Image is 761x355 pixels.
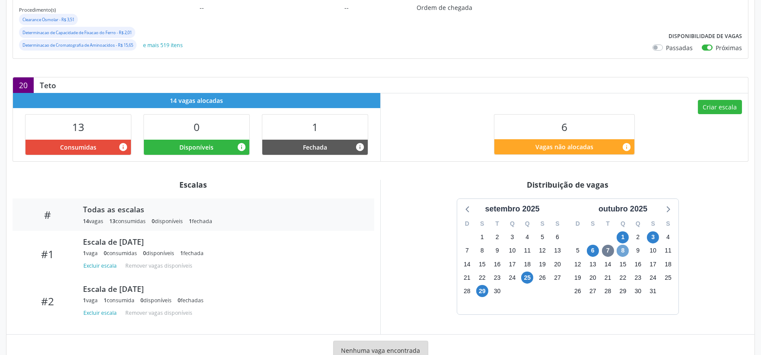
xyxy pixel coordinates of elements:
[521,272,533,284] span: quinta-feira, 25 de setembro de 2025
[180,249,183,257] span: 1
[19,208,77,221] div: #
[666,43,693,52] label: Passadas
[521,245,533,257] span: quinta-feira, 11 de setembro de 2025
[505,217,520,230] div: Q
[83,217,103,225] div: vagas
[476,245,488,257] span: segunda-feira, 8 de setembro de 2025
[585,217,600,230] div: S
[180,249,204,257] div: fechada
[632,245,644,257] span: quinta-feira, 9 de outubro de 2025
[647,272,659,284] span: sexta-feira, 24 de outubro de 2025
[550,217,565,230] div: S
[662,245,674,257] span: sábado, 11 de outubro de 2025
[491,272,503,284] span: terça-feira, 23 de setembro de 2025
[460,217,475,230] div: D
[602,258,614,270] span: terça-feira, 14 de outubro de 2025
[344,3,404,12] div: --
[662,231,674,243] span: sábado, 4 de outubro de 2025
[617,285,629,297] span: quarta-feira, 29 de outubro de 2025
[200,3,332,12] div: --
[152,217,155,225] span: 0
[615,217,630,230] div: Q
[461,245,473,257] span: domingo, 7 de setembro de 2025
[572,285,584,297] span: domingo, 26 de outubro de 2025
[646,217,661,230] div: S
[118,142,128,152] i: Vagas alocadas que possuem marcações associadas
[551,258,564,270] span: sábado, 20 de setembro de 2025
[461,258,473,270] span: domingo, 14 de setembro de 2025
[506,258,518,270] span: quarta-feira, 17 de setembro de 2025
[521,231,533,243] span: quinta-feira, 4 de setembro de 2025
[491,258,503,270] span: terça-feira, 16 de setembro de 2025
[535,217,550,230] div: S
[140,297,172,304] div: disponíveis
[189,217,212,225] div: fechada
[587,285,599,297] span: segunda-feira, 27 de outubro de 2025
[536,231,548,243] span: sexta-feira, 5 de setembro de 2025
[83,297,86,304] span: 1
[561,120,567,134] span: 6
[491,231,503,243] span: terça-feira, 2 de setembro de 2025
[551,231,564,243] span: sábado, 6 de setembro de 2025
[669,30,742,43] label: Disponibilidade de vagas
[476,272,488,284] span: segunda-feira, 22 de setembro de 2025
[60,143,96,152] span: Consumidas
[19,295,77,307] div: #2
[83,307,120,319] button: Excluir escala
[491,245,503,257] span: terça-feira, 9 de setembro de 2025
[647,245,659,257] span: sexta-feira, 10 de outubro de 2025
[104,297,107,304] span: 1
[22,17,74,22] small: Clearance Osmolar - R$ 3,51
[551,272,564,284] span: sábado, 27 de setembro de 2025
[698,100,742,115] button: Criar escala
[178,297,181,304] span: 0
[506,245,518,257] span: quarta-feira, 10 de setembro de 2025
[622,142,631,152] i: Quantidade de vagas restantes do teto de vagas
[595,203,651,215] div: outubro 2025
[387,180,748,189] div: Distribuição de vagas
[491,285,503,297] span: terça-feira, 30 de setembro de 2025
[617,272,629,284] span: quarta-feira, 22 de outubro de 2025
[716,43,742,52] label: Próximas
[481,203,543,215] div: setembro 2025
[104,297,134,304] div: consumida
[506,231,518,243] span: quarta-feira, 3 de setembro de 2025
[476,258,488,270] span: segunda-feira, 15 de setembro de 2025
[152,217,183,225] div: disponíveis
[602,285,614,297] span: terça-feira, 28 de outubro de 2025
[140,297,143,304] span: 0
[312,120,318,134] span: 1
[72,120,84,134] span: 13
[647,258,659,270] span: sexta-feira, 17 de outubro de 2025
[194,120,200,134] span: 0
[461,272,473,284] span: domingo, 21 de setembro de 2025
[632,272,644,284] span: quinta-feira, 23 de outubro de 2025
[617,258,629,270] span: quarta-feira, 15 de outubro de 2025
[551,245,564,257] span: sábado, 13 de setembro de 2025
[83,260,120,272] button: Excluir escala
[662,258,674,270] span: sábado, 18 de outubro de 2025
[570,217,586,230] div: D
[476,285,488,297] span: segunda-feira, 29 de setembro de 2025
[189,217,192,225] span: 1
[109,217,115,225] span: 13
[520,217,535,230] div: Q
[461,285,473,297] span: domingo, 28 de setembro de 2025
[109,217,146,225] div: consumidas
[647,285,659,297] span: sexta-feira, 31 de outubro de 2025
[587,272,599,284] span: segunda-feira, 20 de outubro de 2025
[474,217,490,230] div: S
[476,231,488,243] span: segunda-feira, 1 de setembro de 2025
[143,249,174,257] div: disponíveis
[237,142,246,152] i: Vagas alocadas e sem marcações associadas
[83,284,362,294] div: Escala de [DATE]
[490,217,505,230] div: T
[536,272,548,284] span: sexta-feira, 26 de setembro de 2025
[632,231,644,243] span: quinta-feira, 2 de outubro de 2025
[22,42,133,48] small: Determinacao de Cromatografia de Aminoacidos - R$ 15,65
[13,77,34,93] div: 20
[535,142,593,151] span: Vagas não alocadas
[572,258,584,270] span: domingo, 12 de outubro de 2025
[630,217,646,230] div: Q
[13,180,374,189] div: Escalas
